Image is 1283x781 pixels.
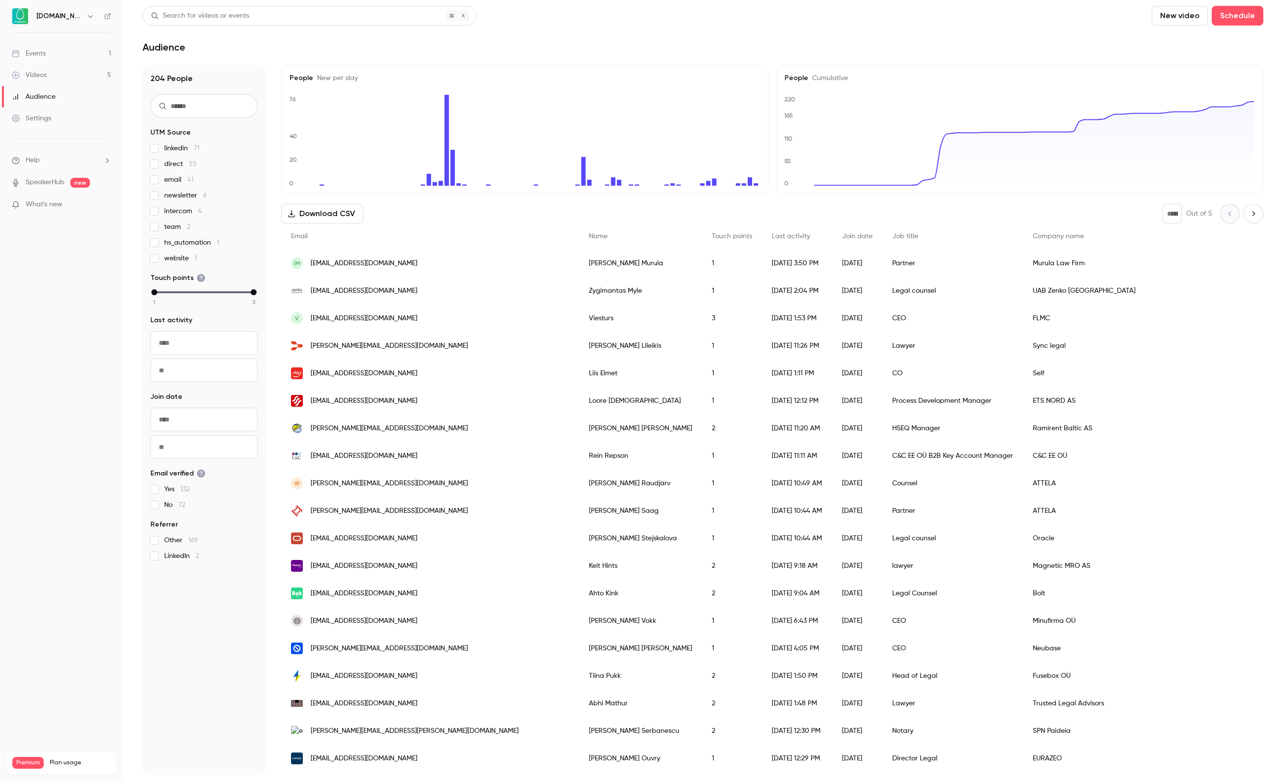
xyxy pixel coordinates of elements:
[702,662,762,690] div: 2
[762,442,832,470] div: [DATE] 11:11 AM
[589,233,608,240] span: Name
[579,552,702,580] div: Keit Hints
[164,535,198,545] span: Other
[762,470,832,497] div: [DATE] 10:49 AM
[762,717,832,745] div: [DATE] 12:30 PM
[882,360,1023,387] div: CO
[882,305,1023,332] div: CEO
[762,580,832,607] div: [DATE] 9:04 AM
[150,315,192,325] span: Last activity
[294,259,300,268] span: IM
[702,360,762,387] div: 1
[311,588,417,599] span: [EMAIL_ADDRESS][DOMAIN_NAME]
[832,387,882,415] div: [DATE]
[702,717,762,745] div: 2
[832,277,882,305] div: [DATE]
[180,486,190,493] span: 132
[702,580,762,607] div: 2
[294,479,300,488] span: IR
[291,642,303,654] img: neubase.co
[832,745,882,772] div: [DATE]
[151,289,157,295] div: min
[164,143,200,153] span: linkedin
[291,615,303,627] img: virtualofficeinestonia.com
[762,332,832,360] div: [DATE] 11:26 PM
[832,497,882,525] div: [DATE]
[311,671,417,681] span: [EMAIL_ADDRESS][DOMAIN_NAME]
[153,298,155,307] span: 1
[291,700,303,707] img: trustadvisors.eu
[291,753,303,764] img: eurazeo.com
[579,745,702,772] div: [PERSON_NAME] Ouvry
[290,73,760,83] h5: People
[882,332,1023,360] div: Lawyer
[291,367,303,379] img: myfitness.ee
[291,726,303,736] img: enp.ro
[785,96,795,103] text: 220
[702,332,762,360] div: 1
[251,289,257,295] div: max
[311,753,417,764] span: [EMAIL_ADDRESS][DOMAIN_NAME]
[762,607,832,635] div: [DATE] 6:43 PM
[150,469,205,478] span: Email verified
[702,525,762,552] div: 1
[772,233,810,240] span: Last activity
[882,415,1023,442] div: HSEQ Manager
[150,359,258,382] input: To
[12,92,56,102] div: Audience
[702,442,762,470] div: 1
[832,662,882,690] div: [DATE]
[762,552,832,580] div: [DATE] 9:18 AM
[291,505,303,517] img: attela.ee
[702,250,762,277] div: 1
[762,387,832,415] div: [DATE] 12:12 PM
[702,387,762,415] div: 1
[36,11,83,21] h6: [DOMAIN_NAME]
[832,332,882,360] div: [DATE]
[882,525,1023,552] div: Legal counsel
[311,533,417,544] span: [EMAIL_ADDRESS][DOMAIN_NAME]
[579,470,702,497] div: [PERSON_NAME] Raudjärv
[882,250,1023,277] div: Partner
[882,745,1023,772] div: Director Legal
[150,520,178,530] span: Referrer
[702,277,762,305] div: 1
[311,643,468,654] span: [PERSON_NAME][EMAIL_ADDRESS][DOMAIN_NAME]
[1033,233,1084,240] span: Company name
[832,305,882,332] div: [DATE]
[12,113,51,123] div: Settings
[150,273,205,283] span: Touch points
[281,204,363,223] button: Download CSV
[1152,6,1208,26] button: New video
[832,525,882,552] div: [DATE]
[164,206,202,216] span: intercom
[579,277,702,305] div: Zygimantas Myle
[189,161,197,167] span: 55
[882,387,1023,415] div: Process Development Manager
[579,690,702,717] div: Abhi Mathur
[26,177,64,188] a: SpeakerHub
[832,635,882,662] div: [DATE]
[832,442,882,470] div: [DATE]
[50,759,111,767] span: Plan usage
[882,635,1023,662] div: CEO
[702,415,762,442] div: 2
[291,395,303,407] img: etsnord.com
[579,360,702,387] div: Liis Elmet
[195,255,197,262] span: 1
[702,607,762,635] div: 1
[832,607,882,635] div: [DATE]
[188,537,198,544] span: 169
[832,580,882,607] div: [DATE]
[579,387,702,415] div: Loore [DEMOGRAPHIC_DATA]
[579,525,702,552] div: [PERSON_NAME] Stejskalova
[311,451,417,461] span: [EMAIL_ADDRESS][DOMAIN_NAME]
[832,250,882,277] div: [DATE]
[291,450,303,462] img: cec.com
[702,690,762,717] div: 2
[164,191,207,200] span: newsletter
[151,11,249,21] div: Search for videos or events
[579,442,702,470] div: Rein Repson
[579,250,702,277] div: [PERSON_NAME] Murula
[882,497,1023,525] div: Partner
